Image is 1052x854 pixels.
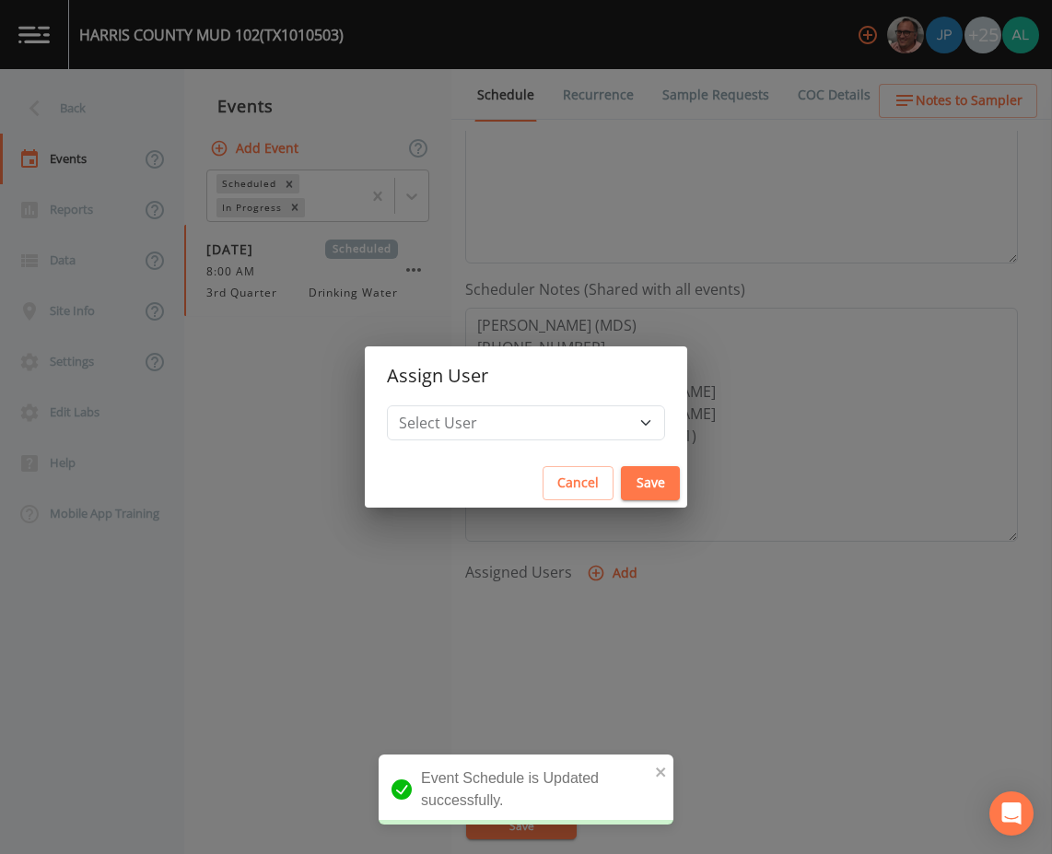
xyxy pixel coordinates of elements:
button: close [655,760,668,782]
h2: Assign User [365,346,687,405]
div: Open Intercom Messenger [989,791,1034,836]
button: Save [621,466,680,500]
button: Cancel [543,466,614,500]
div: Event Schedule is Updated successfully. [379,755,673,825]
